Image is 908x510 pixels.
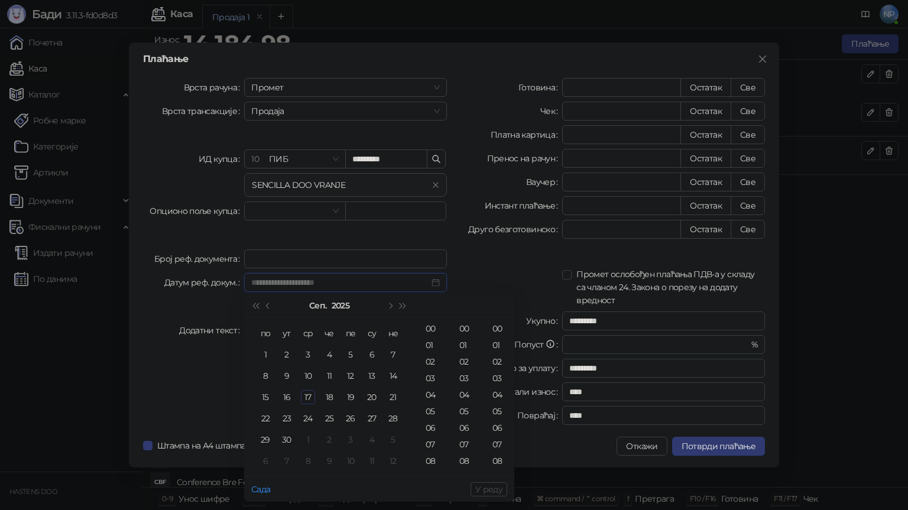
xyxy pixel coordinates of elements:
td: 2025-09-17 [297,386,319,408]
td: 2025-09-22 [255,408,276,429]
div: 4 [322,347,336,362]
td: 2025-10-07 [276,450,297,472]
div: 12 [343,369,358,383]
button: Претходна година (Control + left) [249,294,262,317]
td: 2025-10-02 [319,429,340,450]
div: 10 [301,369,315,383]
div: 14 [386,369,400,383]
div: 7 [386,347,400,362]
div: 07 [484,436,513,453]
div: 8 [301,454,315,468]
td: 2025-10-11 [361,450,382,472]
td: 2025-09-30 [276,429,297,450]
div: 2 [322,433,336,447]
div: 3 [301,347,315,362]
button: Остатак [680,125,731,144]
div: 13 [365,369,379,383]
div: 6 [258,454,273,468]
td: 2025-09-20 [361,386,382,408]
div: 28 [386,411,400,425]
span: Close [753,54,772,64]
div: 03 [417,370,446,386]
label: Укупно [526,311,563,330]
button: Све [731,102,765,121]
label: Број реф. документа [154,249,244,268]
div: 08 [417,453,446,469]
div: 23 [280,411,294,425]
label: Опционо поље купца [150,202,244,220]
div: 07 [451,436,479,453]
span: Штампа на А4 штампачу [153,439,260,452]
div: 3 [343,433,358,447]
td: 2025-09-25 [319,408,340,429]
button: Претходни месец (PageUp) [262,294,275,317]
td: 2025-09-06 [361,344,382,365]
button: Следећа година (Control + right) [397,294,410,317]
div: 11 [322,369,336,383]
div: 08 [451,453,479,469]
div: 9 [322,454,336,468]
div: 04 [451,386,479,403]
label: Попуст [514,335,562,354]
div: 15 [258,390,273,404]
button: Откажи [617,437,667,456]
button: Све [731,173,765,191]
label: Врста рачуна [184,78,245,97]
td: 2025-10-10 [340,450,361,472]
td: 2025-10-05 [382,429,404,450]
div: 11 [365,454,379,468]
td: 2025-09-29 [255,429,276,450]
label: Пренос на рачун [487,149,563,168]
td: 2025-09-14 [382,365,404,386]
th: пе [340,323,361,344]
a: Сада [251,484,270,495]
th: че [319,323,340,344]
td: 2025-09-26 [340,408,361,429]
span: ПИБ [251,150,338,168]
div: 12 [386,454,400,468]
span: 10 [251,154,259,164]
td: 2025-09-02 [276,344,297,365]
label: Инстант плаћање [485,196,563,215]
td: 2025-09-09 [276,365,297,386]
button: У реду [471,482,507,496]
div: 04 [417,386,446,403]
div: 03 [451,370,479,386]
label: Готовина [518,78,562,97]
td: 2025-09-03 [297,344,319,365]
td: 2025-10-12 [382,450,404,472]
div: 24 [301,411,315,425]
div: 26 [343,411,358,425]
div: 25 [322,411,336,425]
label: Повраћај [517,406,562,425]
span: Промет [251,79,440,96]
div: 9 [280,369,294,383]
div: 30 [280,433,294,447]
div: 06 [451,420,479,436]
label: Ваучер [526,173,563,191]
div: 06 [484,420,513,436]
div: 02 [451,353,479,370]
td: 2025-09-05 [340,344,361,365]
span: close [758,54,767,64]
div: 29 [258,433,273,447]
td: 2025-09-28 [382,408,404,429]
td: 2025-09-24 [297,408,319,429]
td: 2025-09-10 [297,365,319,386]
td: 2025-10-03 [340,429,361,450]
button: Остатак [680,220,731,239]
div: 20 [365,390,379,404]
button: Остатак [680,102,731,121]
div: 01 [484,337,513,353]
div: 4 [365,433,379,447]
th: по [255,323,276,344]
div: 02 [417,353,446,370]
td: 2025-09-04 [319,344,340,365]
td: 2025-09-18 [319,386,340,408]
div: 21 [386,390,400,404]
td: 2025-10-09 [319,450,340,472]
div: 19 [343,390,358,404]
td: 2025-09-12 [340,365,361,386]
div: 2 [280,347,294,362]
div: 27 [365,411,379,425]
